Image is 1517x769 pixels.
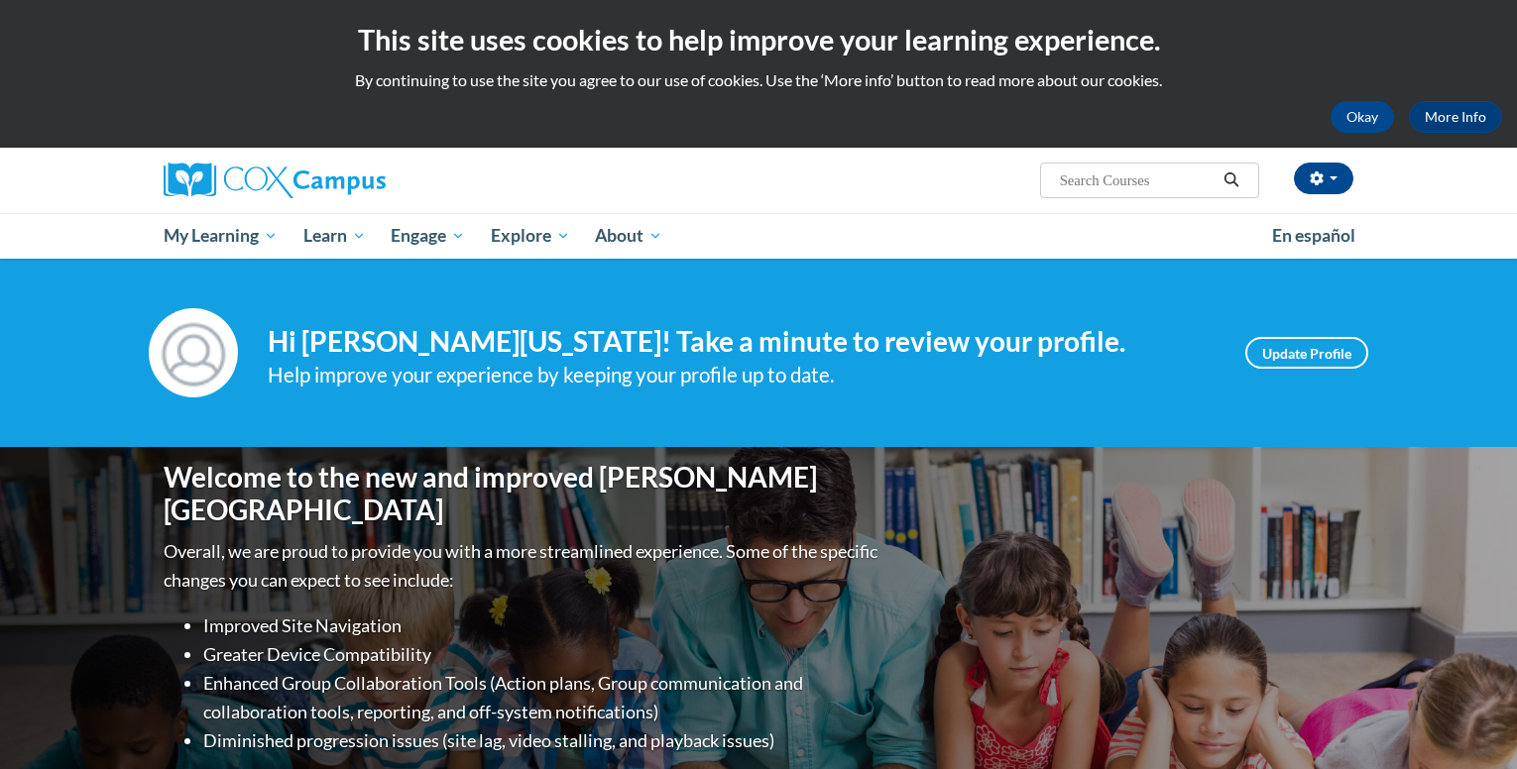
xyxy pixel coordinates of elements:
li: Enhanced Group Collaboration Tools (Action plans, Group communication and collaboration tools, re... [203,669,882,726]
a: More Info [1409,101,1502,133]
p: Overall, we are proud to provide you with a more streamlined experience. Some of the specific cha... [164,537,882,595]
a: Explore [478,213,583,259]
li: Diminished progression issues (site lag, video stalling, and playback issues) [203,726,882,755]
span: En español [1272,225,1355,246]
span: My Learning [164,224,278,248]
div: Main menu [134,213,1383,259]
img: Profile Image [149,308,238,397]
button: Okay [1331,101,1394,133]
img: Cox Campus [164,163,386,198]
li: Greater Device Compatibility [203,640,882,669]
button: Search [1217,168,1246,192]
span: About [595,224,662,248]
a: Learn [291,213,379,259]
input: Search Courses [1058,168,1217,192]
a: About [583,213,676,259]
p: By continuing to use the site you agree to our use of cookies. Use the ‘More info’ button to read... [15,69,1502,91]
div: Help improve your experience by keeping your profile up to date. [268,359,1216,391]
h4: Hi [PERSON_NAME][US_STATE]! Take a minute to review your profile. [268,325,1216,359]
a: En español [1259,215,1368,257]
li: Improved Site Navigation [203,611,882,640]
a: Engage [378,213,478,259]
span: Explore [491,224,570,248]
iframe: Button to launch messaging window [1438,690,1501,753]
a: Update Profile [1245,337,1368,369]
h1: Welcome to the new and improved [PERSON_NAME][GEOGRAPHIC_DATA] [164,461,882,527]
span: Learn [303,224,366,248]
span: Engage [391,224,465,248]
h2: This site uses cookies to help improve your learning experience. [15,20,1502,59]
button: Account Settings [1294,163,1353,194]
a: My Learning [151,213,291,259]
a: Cox Campus [164,163,540,198]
